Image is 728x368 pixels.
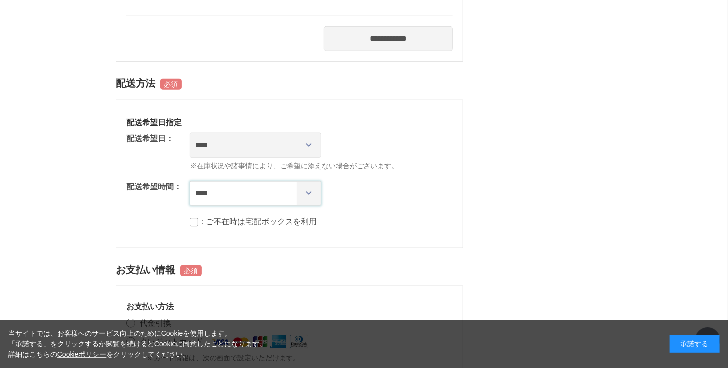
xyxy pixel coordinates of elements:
h3: 配送希望日指定 [126,117,453,128]
a: Cookieポリシー [57,350,107,358]
span: ※在庫状況や諸事情により、ご希望に添えない場合がございます。 [190,161,453,171]
dt: 配送希望時間： [126,181,182,193]
label: : ご不在時は宅配ボックスを利用 [201,217,317,226]
div: 当サイトでは、お客様へのサービス向上のためにCookieを使用します。 「承諾する」をクリックするか閲覧を続けるとCookieに同意したことになります。 詳細はこちらの をクリックしてください。 [8,328,267,360]
label: 代金引換 [140,319,171,327]
div: 承諾する [670,335,720,353]
h2: 配送方法 [116,72,463,95]
h2: お支払い情報 [116,258,463,281]
h3: お支払い方法 [126,301,453,312]
dt: 配送希望日： [126,133,174,145]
